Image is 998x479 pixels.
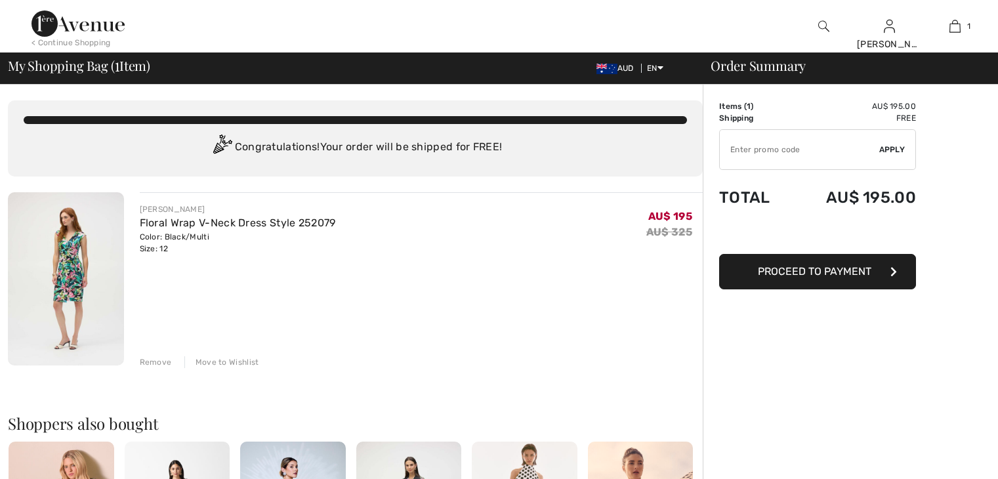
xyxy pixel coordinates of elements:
img: My Bag [949,18,961,34]
input: Promo code [720,130,879,169]
img: Floral Wrap V-Neck Dress Style 252079 [8,192,124,365]
a: Floral Wrap V-Neck Dress Style 252079 [140,217,336,229]
td: Free [790,112,916,124]
td: AU$ 195.00 [790,100,916,112]
button: Proceed to Payment [719,254,916,289]
div: < Continue Shopping [31,37,111,49]
span: Proceed to Payment [758,265,871,278]
div: [PERSON_NAME] [140,203,336,215]
div: Remove [140,356,172,368]
img: search the website [818,18,829,34]
img: My Info [884,18,895,34]
td: Total [719,175,790,220]
span: AUD [596,64,639,73]
a: Sign In [884,20,895,32]
span: EN [647,64,663,73]
a: 1 [923,18,987,34]
div: Congratulations! Your order will be shipped for FREE! [24,135,687,161]
iframe: PayPal [719,220,916,249]
td: Items ( ) [719,100,790,112]
img: 1ère Avenue [31,10,125,37]
span: 1 [115,56,119,73]
td: Shipping [719,112,790,124]
div: Color: Black/Multi Size: 12 [140,231,336,255]
img: Congratulation2.svg [209,135,235,161]
h2: Shoppers also bought [8,415,703,431]
span: AU$ 195 [648,210,692,222]
div: Order Summary [695,59,990,72]
td: AU$ 195.00 [790,175,916,220]
span: 1 [747,102,751,111]
span: Apply [879,144,905,156]
s: AU$ 325 [646,226,692,238]
div: [PERSON_NAME] [857,37,921,51]
span: My Shopping Bag ( Item) [8,59,150,72]
span: 1 [967,20,970,32]
img: Australian Dollar [596,64,617,74]
div: Move to Wishlist [184,356,259,368]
